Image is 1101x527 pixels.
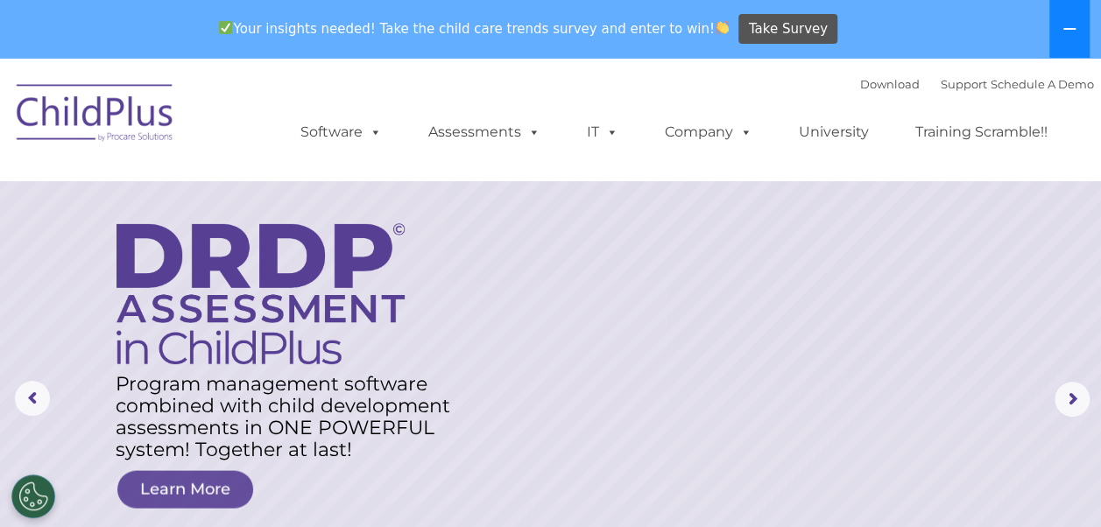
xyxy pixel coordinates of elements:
button: Cookies Settings [11,474,55,518]
rs-layer: Program management software combined with child development assessments in ONE POWERFUL system! T... [116,373,468,460]
a: Software [283,115,399,150]
a: University [781,115,886,150]
img: ✅ [219,21,232,34]
span: Take Survey [749,14,828,45]
a: Learn More [117,470,253,508]
a: Training Scramble!! [898,115,1065,150]
a: Schedule A Demo [991,77,1094,91]
a: Assessments [411,115,558,150]
a: Download [860,77,920,91]
span: Last name [243,116,297,129]
img: DRDP Assessment in ChildPlus [116,223,405,364]
font: | [860,77,1094,91]
img: ChildPlus by Procare Solutions [8,72,183,159]
a: Take Survey [738,14,837,45]
img: 👏 [716,21,729,34]
a: Company [647,115,770,150]
span: Your insights needed! Take the child care trends survey and enter to win! [212,11,737,46]
span: Phone number [243,187,318,200]
a: Support [941,77,987,91]
a: IT [569,115,636,150]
